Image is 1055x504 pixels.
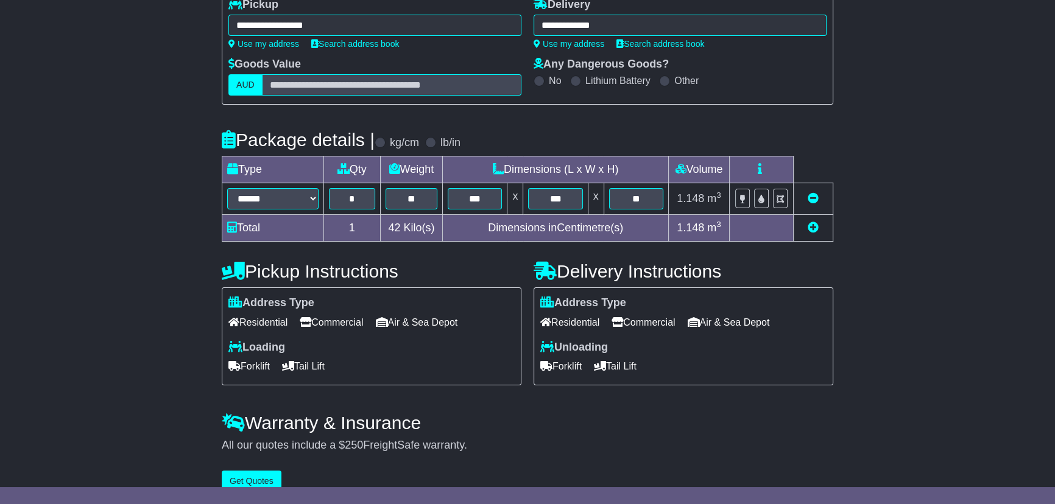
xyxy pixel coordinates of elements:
[677,192,704,205] span: 1.148
[540,341,608,354] label: Unloading
[228,58,301,71] label: Goods Value
[588,183,604,215] td: x
[222,261,521,281] h4: Pickup Instructions
[222,413,833,433] h4: Warranty & Insurance
[707,222,721,234] span: m
[300,313,363,332] span: Commercial
[534,58,669,71] label: Any Dangerous Goods?
[282,357,325,376] span: Tail Lift
[324,215,381,242] td: 1
[612,313,675,332] span: Commercial
[228,357,270,376] span: Forklift
[507,183,523,215] td: x
[688,313,770,332] span: Air & Sea Depot
[228,74,263,96] label: AUD
[222,439,833,452] div: All our quotes include a $ FreightSafe warranty.
[677,222,704,234] span: 1.148
[707,192,721,205] span: m
[808,192,819,205] a: Remove this item
[616,39,704,49] a: Search address book
[716,191,721,200] sup: 3
[668,156,729,183] td: Volume
[808,222,819,234] a: Add new item
[222,215,324,242] td: Total
[443,156,669,183] td: Dimensions (L x W x H)
[380,215,443,242] td: Kilo(s)
[376,313,458,332] span: Air & Sea Depot
[585,75,651,86] label: Lithium Battery
[228,39,299,49] a: Use my address
[388,222,400,234] span: 42
[228,341,285,354] label: Loading
[324,156,381,183] td: Qty
[549,75,561,86] label: No
[443,215,669,242] td: Dimensions in Centimetre(s)
[222,156,324,183] td: Type
[228,313,288,332] span: Residential
[222,130,375,150] h4: Package details |
[440,136,460,150] label: lb/in
[534,39,604,49] a: Use my address
[716,220,721,229] sup: 3
[540,296,626,310] label: Address Type
[380,156,443,183] td: Weight
[540,357,582,376] span: Forklift
[311,39,399,49] a: Search address book
[228,296,314,310] label: Address Type
[390,136,419,150] label: kg/cm
[534,261,833,281] h4: Delivery Instructions
[594,357,637,376] span: Tail Lift
[540,313,599,332] span: Residential
[345,439,363,451] span: 250
[674,75,699,86] label: Other
[222,471,281,492] button: Get Quotes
